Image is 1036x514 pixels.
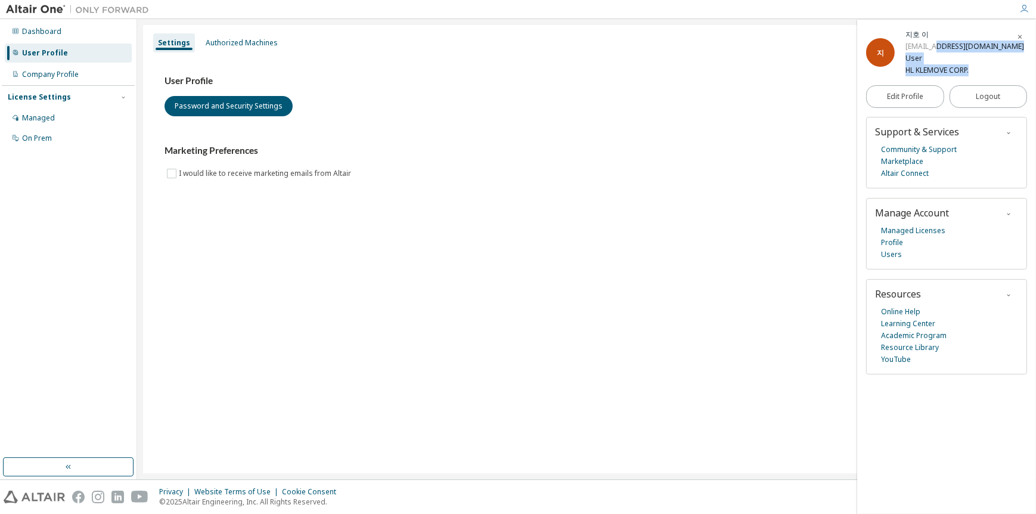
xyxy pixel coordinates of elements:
div: User [905,52,1024,64]
span: Resources [875,287,921,301]
span: Support & Services [875,125,959,138]
img: youtube.svg [131,491,148,503]
img: linkedin.svg [111,491,124,503]
a: Learning Center [881,318,935,330]
div: HL KLEMOVE CORP. [905,64,1024,76]
img: facebook.svg [72,491,85,503]
a: Managed Licenses [881,225,945,237]
img: Altair One [6,4,155,16]
span: Manage Account [875,206,949,219]
div: 지호 이 [905,29,1024,41]
a: YouTube [881,354,911,366]
div: Website Terms of Use [194,487,282,497]
a: Altair Connect [881,168,929,179]
a: Marketplace [881,156,923,168]
a: Resource Library [881,342,939,354]
h3: Marketing Preferences [165,145,1009,157]
a: Profile [881,237,903,249]
a: Users [881,249,902,261]
a: Edit Profile [866,85,944,108]
div: Settings [158,38,190,48]
h3: User Profile [165,75,1009,87]
div: [EMAIL_ADDRESS][DOMAIN_NAME] [905,41,1024,52]
button: Password and Security Settings [165,96,293,116]
button: Logout [950,85,1028,108]
a: Academic Program [881,330,947,342]
img: instagram.svg [92,491,104,503]
a: Online Help [881,306,920,318]
div: Cookie Consent [282,487,343,497]
span: Edit Profile [887,92,923,101]
a: Community & Support [881,144,957,156]
div: License Settings [8,92,71,102]
p: © 2025 Altair Engineering, Inc. All Rights Reserved. [159,497,343,507]
div: On Prem [22,134,52,143]
div: Authorized Machines [206,38,278,48]
span: Logout [976,91,1000,103]
div: User Profile [22,48,68,58]
div: Managed [22,113,55,123]
img: altair_logo.svg [4,491,65,503]
span: 지 [877,48,884,58]
label: I would like to receive marketing emails from Altair [179,166,353,181]
div: Privacy [159,487,194,497]
div: Dashboard [22,27,61,36]
div: Company Profile [22,70,79,79]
